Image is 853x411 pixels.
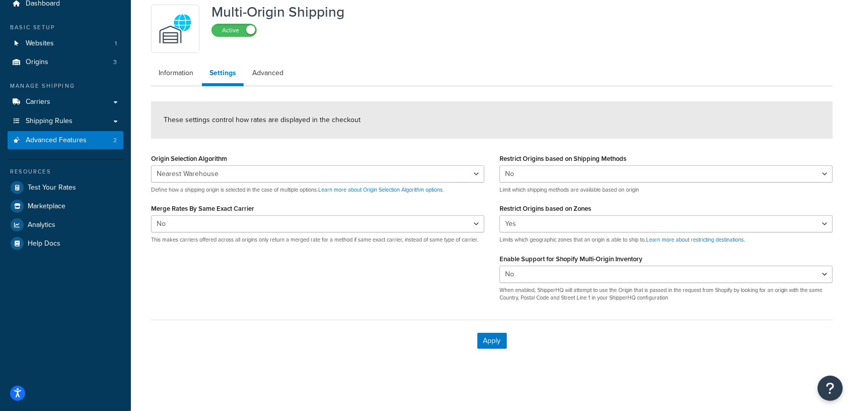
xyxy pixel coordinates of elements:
span: Carriers [26,98,50,106]
label: Restrict Origins based on Zones [500,205,591,212]
span: Help Docs [28,240,60,248]
button: Apply [477,333,507,349]
span: Analytics [28,221,55,229]
span: Websites [26,39,54,48]
span: Marketplace [28,202,65,211]
a: Settings [202,63,244,86]
a: Test Your Rates [8,179,123,197]
li: Advanced Features [8,131,123,150]
a: Advanced [245,63,291,83]
p: When enabled, ShipperHQ will attempt to use the Origin that is passed in the request from Shopify... [500,286,833,302]
a: Shipping Rules [8,112,123,131]
span: These settings control how rates are displayed in the checkout [164,114,361,125]
label: Merge Rates By Same Exact Carrier [151,205,254,212]
label: Active [212,24,256,36]
img: WatD5o0RtDAAAAAElFTkSuQmCC [158,11,193,46]
div: Basic Setup [8,23,123,32]
label: Restrict Origins based on Shipping Methods [500,155,626,162]
p: Limits which geographic zones that an origin is able to ship to. [500,236,833,244]
a: Advanced Features2 [8,131,123,150]
a: Information [151,63,201,83]
a: Marketplace [8,197,123,215]
span: 2 [113,136,117,145]
button: Open Resource Center [818,376,843,401]
span: 3 [113,58,117,67]
div: Manage Shipping [8,82,123,90]
span: Shipping Rules [26,117,73,126]
p: Limit which shipping methods are available based on origin [500,186,833,194]
label: Origin Selection Algorithm [151,155,227,162]
span: Advanced Features [26,136,87,145]
a: Learn more about Origin Selection Algorithm options. [318,186,444,194]
span: 1 [115,39,117,48]
li: Origins [8,53,123,72]
p: This makes carriers offered across all origins only return a merged rate for a method if same exa... [151,236,484,244]
a: Origins3 [8,53,123,72]
a: Help Docs [8,234,123,253]
a: Learn more about restricting destinations. [646,236,745,244]
a: Websites1 [8,34,123,53]
a: Analytics [8,216,123,234]
a: Carriers [8,93,123,111]
span: Test Your Rates [28,184,76,192]
p: Define how a shipping origin is selected in the case of multiple options. [151,186,484,194]
label: Enable Support for Shopify Multi-Origin Inventory [500,255,643,263]
span: Origins [26,58,48,67]
h1: Multi-Origin Shipping [211,5,344,20]
div: Resources [8,167,123,176]
li: Websites [8,34,123,53]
